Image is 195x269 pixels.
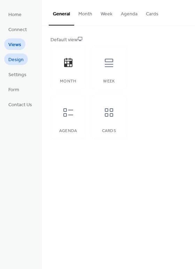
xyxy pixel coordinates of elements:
[4,83,23,95] a: Form
[57,79,79,84] div: Month
[4,38,25,50] a: Views
[8,101,32,109] span: Contact Us
[4,8,26,20] a: Home
[4,23,31,35] a: Connect
[8,71,26,79] span: Settings
[98,129,119,133] div: Cards
[4,68,31,80] a: Settings
[98,79,119,84] div: Week
[4,53,28,65] a: Design
[4,99,36,110] a: Contact Us
[8,56,24,64] span: Design
[57,129,79,133] div: Agenda
[50,36,185,44] div: Default view
[8,86,19,94] span: Form
[8,41,21,49] span: Views
[8,11,22,19] span: Home
[8,26,27,34] span: Connect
